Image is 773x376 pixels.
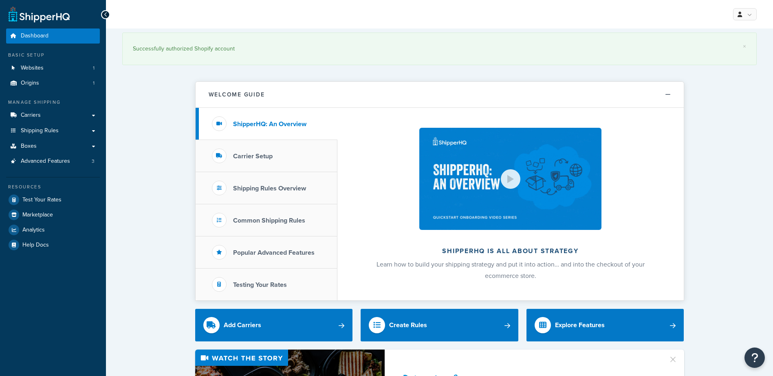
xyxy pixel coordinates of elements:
[224,319,261,331] div: Add Carriers
[22,242,49,249] span: Help Docs
[21,65,44,72] span: Websites
[21,158,70,165] span: Advanced Features
[6,28,100,44] a: Dashboard
[233,249,315,256] h3: Popular Advanced Features
[233,217,305,224] h3: Common Shipping Rules
[21,112,41,119] span: Carriers
[6,76,100,91] li: Origins
[6,76,100,91] a: Origins1
[361,309,518,341] a: Create Rules
[6,99,100,106] div: Manage Shipping
[555,319,605,331] div: Explore Features
[93,65,95,72] span: 1
[377,260,645,280] span: Learn how to build your shipping strategy and put it into action… and into the checkout of your e...
[233,185,306,192] h3: Shipping Rules Overview
[419,128,601,230] img: ShipperHQ is all about strategy
[6,61,100,76] li: Websites
[6,192,100,207] a: Test Your Rates
[389,319,427,331] div: Create Rules
[21,80,39,87] span: Origins
[133,43,746,55] div: Successfully authorized Shopify account
[21,33,48,39] span: Dashboard
[22,212,53,219] span: Marketplace
[233,281,287,289] h3: Testing Your Rates
[6,108,100,123] a: Carriers
[6,139,100,154] a: Boxes
[22,197,62,203] span: Test Your Rates
[233,153,273,160] h3: Carrier Setup
[743,43,746,50] a: ×
[6,223,100,237] a: Analytics
[22,227,45,234] span: Analytics
[209,92,265,98] h2: Welcome Guide
[6,52,100,59] div: Basic Setup
[233,120,306,128] h3: ShipperHQ: An Overview
[21,127,59,134] span: Shipping Rules
[196,82,684,108] button: Welcome Guide
[6,208,100,222] a: Marketplace
[6,184,100,190] div: Resources
[526,309,684,341] a: Explore Features
[6,238,100,252] a: Help Docs
[93,80,95,87] span: 1
[744,348,765,368] button: Open Resource Center
[6,154,100,169] a: Advanced Features3
[6,154,100,169] li: Advanced Features
[21,143,37,150] span: Boxes
[6,61,100,76] a: Websites1
[359,247,662,255] h2: ShipperHQ is all about strategy
[6,123,100,138] a: Shipping Rules
[195,309,353,341] a: Add Carriers
[92,158,95,165] span: 3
